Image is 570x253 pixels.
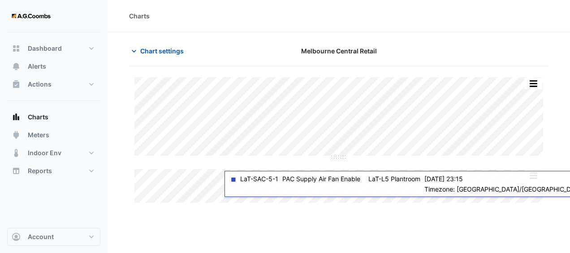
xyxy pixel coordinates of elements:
button: More Options [524,170,542,181]
span: Melbourne Central Retail [301,46,377,56]
app-icon: Meters [12,131,21,140]
button: Account [7,228,100,246]
app-icon: Reports [12,166,21,175]
app-icon: Dashboard [12,44,21,53]
span: Alerts [28,62,46,71]
div: Charts [129,11,150,21]
button: Alerts [7,57,100,75]
button: Reports [7,162,100,180]
app-icon: Indoor Env [12,148,21,157]
app-icon: Actions [12,80,21,89]
span: Dashboard [28,44,62,53]
button: Meters [7,126,100,144]
span: Actions [28,80,52,89]
span: Reports [28,166,52,175]
app-icon: Charts [12,113,21,122]
button: Charts [7,108,100,126]
span: Indoor Env [28,148,61,157]
button: More Options [524,78,542,89]
button: Chart settings [129,43,190,59]
span: Charts [28,113,48,122]
span: Chart settings [140,46,184,56]
button: Actions [7,75,100,93]
span: Meters [28,131,49,140]
button: Indoor Env [7,144,100,162]
span: Account [28,232,54,241]
img: Company Logo [11,7,51,25]
button: Dashboard [7,39,100,57]
app-icon: Alerts [12,62,21,71]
